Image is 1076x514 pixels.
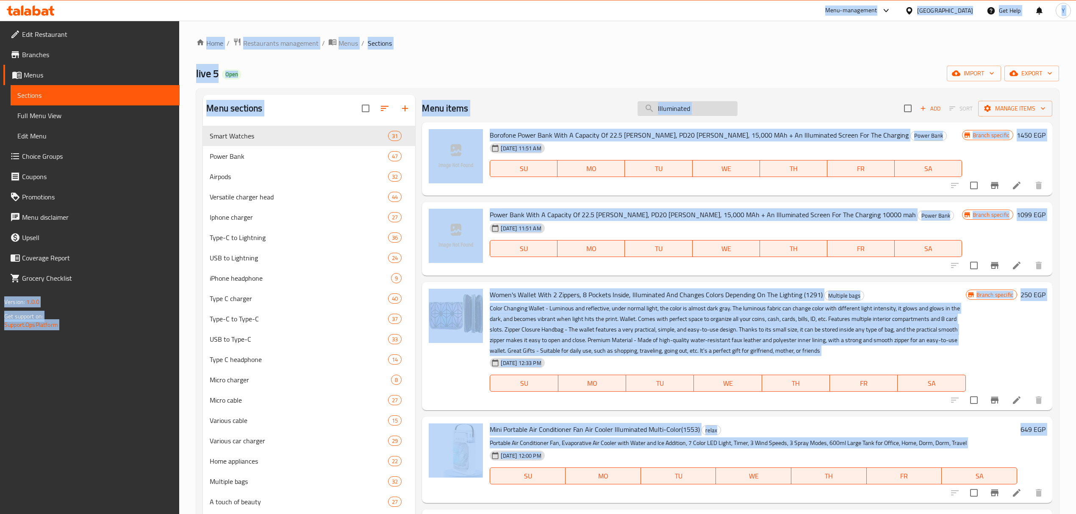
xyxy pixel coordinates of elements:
div: Type-C to Lightning36 [203,227,415,248]
span: Sections [17,90,173,100]
span: FR [831,163,891,175]
div: Smart Watches31 [203,126,415,146]
li: / [361,38,364,48]
span: Type-C to Type-C [210,314,388,324]
button: SU [490,375,558,392]
a: Menus [328,38,358,49]
div: items [388,151,402,161]
a: Home [196,38,223,48]
div: items [388,497,402,507]
button: TU [626,375,694,392]
span: Select to update [965,391,983,409]
span: TH [795,470,863,482]
button: Add section [395,98,415,119]
span: MO [569,470,638,482]
input: search [638,101,738,116]
div: USB to Type-C33 [203,329,415,349]
span: WE [719,470,788,482]
a: Edit menu item [1012,180,1022,191]
span: Micro cable [210,395,388,405]
button: MO [557,160,625,177]
span: Branch specific [969,211,1013,219]
span: Open [222,71,241,78]
span: 31 [388,132,401,140]
div: Menu-management [825,6,877,16]
span: USB to Type-C [210,334,388,344]
span: Edit Menu [17,131,173,141]
li: / [322,38,325,48]
p: Color Changing Wallet - Luminous and reflective, under normal light, the color is almost dark gra... [490,303,965,356]
div: A touch of beauty27 [203,492,415,512]
span: Coverage Report [22,253,173,263]
a: Menu disclaimer [3,207,180,227]
div: items [388,476,402,486]
span: Add [919,104,942,113]
a: Grocery Checklist [3,268,180,288]
button: WE [693,240,760,257]
button: Branch-specific-item [984,390,1005,410]
div: Home appliances [210,456,388,466]
span: Manage items [985,103,1045,114]
span: 47 [388,152,401,160]
button: Add [917,102,944,115]
button: SA [898,375,965,392]
span: Type C headphone [210,354,388,365]
span: Various cable [210,415,388,426]
span: Version: [4,296,25,307]
div: Type C charger [210,293,388,304]
span: Airpods [210,171,388,182]
span: Select section first [944,102,978,115]
div: iPhone headphone9 [203,268,415,288]
div: Various cable15 [203,410,415,431]
span: 44 [388,193,401,201]
h2: Menu items [422,102,468,115]
div: Various car charger29 [203,431,415,451]
button: FR [867,467,942,484]
div: [GEOGRAPHIC_DATA] [917,6,973,15]
span: Coupons [22,171,173,182]
span: SA [898,243,959,255]
span: TU [644,470,713,482]
span: 27 [388,396,401,404]
img: Mini Portable Air Conditioner Fan Air Cooler Illuminated Multi-Color(1553) [429,423,483,478]
a: Restaurants management [233,38,319,49]
div: items [391,273,402,283]
span: 1.0.0 [26,296,39,307]
div: items [388,232,402,243]
button: MO [557,240,625,257]
button: MO [558,375,626,392]
span: Full Menu View [17,111,173,121]
img: Borofone Power Bank With A Capacity Of 22.5 Watts, PD20 Watts, 15,000 MAh + An Illuminated Screen... [429,129,483,183]
span: Branch specific [973,291,1017,299]
button: FR [827,240,895,257]
span: MO [562,377,623,390]
div: Power Bank [918,210,954,221]
div: items [388,171,402,182]
span: Select to update [965,177,983,194]
button: TU [625,240,692,257]
a: Coverage Report [3,248,180,268]
span: Branches [22,50,173,60]
h6: 1099 EGP [1017,209,1045,221]
div: Smart Watches [210,131,388,141]
button: TH [762,375,830,392]
a: Support.OpsPlatform [4,319,58,330]
span: TH [763,163,824,175]
a: Choice Groups [3,146,180,166]
span: FR [870,470,939,482]
img: Women's Wallet With 2 Zippers, 8 Pockets Inside, Illuminated And Changes Colors Depending On The ... [429,289,483,343]
div: Versatile charger head [210,192,388,202]
div: items [388,334,402,344]
span: export [1011,68,1052,79]
button: SU [490,467,566,484]
div: Versatile charger head44 [203,187,415,207]
span: [DATE] 12:33 PM [497,359,544,367]
div: Power Bank [210,151,388,161]
span: TU [628,163,689,175]
button: TU [641,467,716,484]
span: 22 [388,457,401,465]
